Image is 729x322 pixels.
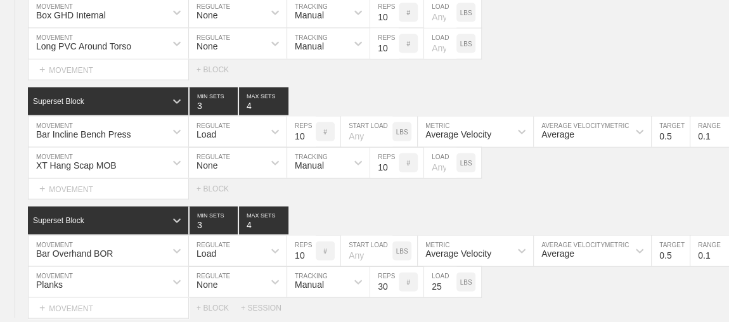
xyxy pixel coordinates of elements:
[36,160,117,171] div: XT Hang Scap MOB
[295,160,324,171] div: Manual
[197,10,217,20] div: None
[295,10,324,20] div: Manual
[36,10,106,20] div: Box GHD Internal
[341,117,392,147] input: Any
[197,184,241,193] div: + BLOCK
[241,304,292,312] div: + SESSION
[295,41,324,51] div: Manual
[425,248,491,259] div: Average Velocity
[323,248,327,255] p: #
[197,160,217,171] div: None
[666,261,729,322] iframe: Chat Widget
[406,41,410,48] p: #
[396,129,408,136] p: LBS
[28,298,189,319] div: MOVEMENT
[39,183,45,194] span: +
[39,302,45,313] span: +
[28,179,189,200] div: MOVEMENT
[33,216,84,225] div: Superset Block
[406,10,410,16] p: #
[460,41,472,48] p: LBS
[323,129,327,136] p: #
[239,87,288,115] input: None
[33,97,84,106] div: Superset Block
[541,129,574,139] div: Average
[36,280,63,290] div: Planks
[460,160,472,167] p: LBS
[197,304,241,312] div: + BLOCK
[460,279,472,286] p: LBS
[197,65,241,74] div: + BLOCK
[197,41,217,51] div: None
[197,129,216,139] div: Load
[36,129,131,139] div: Bar Incline Bench Press
[36,41,131,51] div: Long PVC Around Torso
[341,236,392,266] input: Any
[28,60,189,80] div: MOVEMENT
[541,248,574,259] div: Average
[295,280,324,290] div: Manual
[460,10,472,16] p: LBS
[424,148,456,178] input: Any
[425,129,491,139] div: Average Velocity
[36,248,113,259] div: Bar Overhand BOR
[406,160,410,167] p: #
[406,279,410,286] p: #
[424,267,456,297] input: Any
[197,280,217,290] div: None
[39,64,45,75] span: +
[396,248,408,255] p: LBS
[424,29,456,59] input: Any
[239,207,288,235] input: None
[197,248,216,259] div: Load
